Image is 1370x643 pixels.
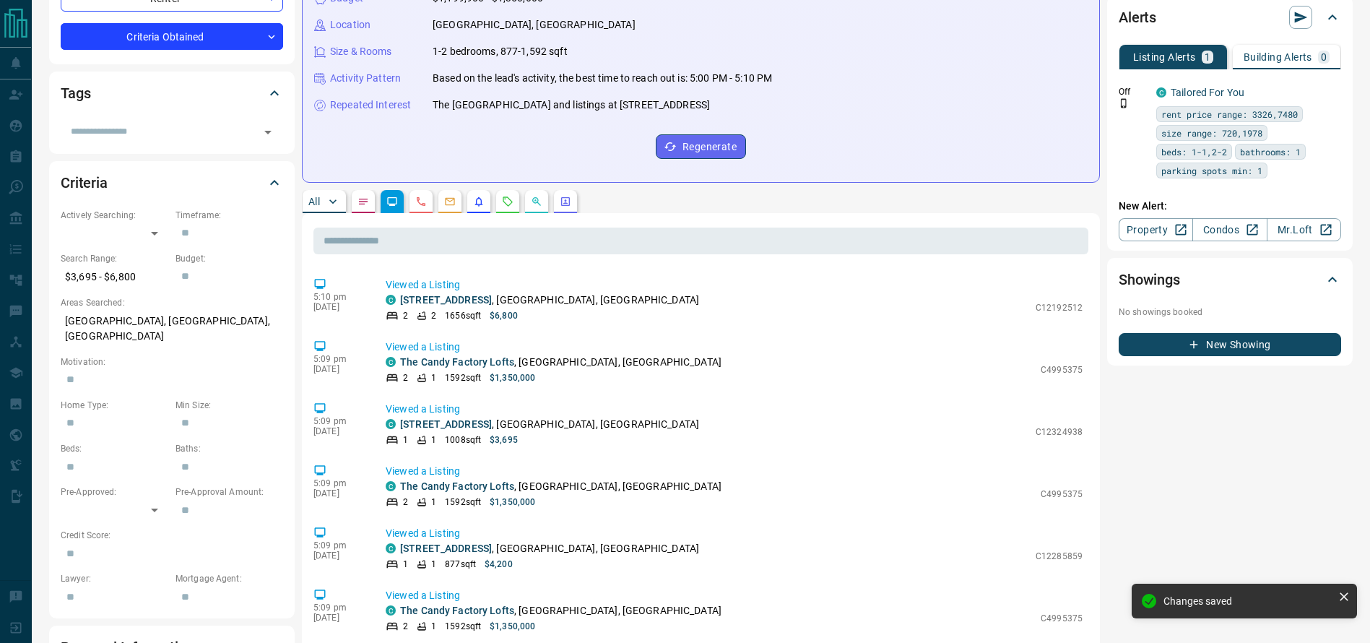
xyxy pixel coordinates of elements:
[1036,550,1083,563] p: C12285859
[61,529,283,542] p: Credit Score:
[313,540,364,551] p: 5:09 pm
[560,196,571,207] svg: Agent Actions
[1041,488,1083,501] p: C4995375
[1244,52,1312,62] p: Building Alerts
[403,496,408,509] p: 2
[175,209,283,222] p: Timeframe:
[175,252,283,265] p: Budget:
[61,252,168,265] p: Search Range:
[61,572,168,585] p: Lawyer:
[313,364,364,374] p: [DATE]
[445,309,481,322] p: 1656 sqft
[445,496,481,509] p: 1592 sqft
[1267,218,1341,241] a: Mr.Loft
[313,426,364,436] p: [DATE]
[175,486,283,499] p: Pre-Approval Amount:
[386,357,396,367] div: condos.ca
[1192,218,1267,241] a: Condos
[431,496,436,509] p: 1
[61,399,168,412] p: Home Type:
[258,122,278,142] button: Open
[386,295,396,305] div: condos.ca
[400,603,721,618] p: , [GEOGRAPHIC_DATA], [GEOGRAPHIC_DATA]
[313,478,364,488] p: 5:09 pm
[400,418,492,430] a: [STREET_ADDRESS]
[313,488,364,499] p: [DATE]
[386,543,396,553] div: condos.ca
[330,17,370,33] p: Location
[490,496,535,509] p: $1,350,000
[61,23,283,50] div: Criteria Obtained
[386,340,1083,355] p: Viewed a Listing
[1171,87,1244,98] a: Tailored For You
[400,294,492,306] a: [STREET_ADDRESS]
[431,309,436,322] p: 2
[1156,87,1166,98] div: condos.ca
[431,433,436,446] p: 1
[175,399,283,412] p: Min Size:
[386,588,1083,603] p: Viewed a Listing
[61,165,283,200] div: Criteria
[1119,333,1341,356] button: New Showing
[415,196,427,207] svg: Calls
[490,620,535,633] p: $1,350,000
[490,309,518,322] p: $6,800
[175,572,283,585] p: Mortgage Agent:
[473,196,485,207] svg: Listing Alerts
[386,419,396,429] div: condos.ca
[1119,6,1156,29] h2: Alerts
[61,355,283,368] p: Motivation:
[490,371,535,384] p: $1,350,000
[330,98,411,113] p: Repeated Interest
[1205,52,1210,62] p: 1
[433,17,636,33] p: [GEOGRAPHIC_DATA], [GEOGRAPHIC_DATA]
[313,354,364,364] p: 5:09 pm
[400,543,492,554] a: [STREET_ADDRESS]
[357,196,369,207] svg: Notes
[1119,268,1180,291] h2: Showings
[175,442,283,455] p: Baths:
[313,603,364,613] p: 5:09 pm
[400,356,514,368] a: The Candy Factory Lofts
[403,433,408,446] p: 1
[433,44,568,59] p: 1-2 bedrooms, 877-1,592 sqft
[313,292,364,302] p: 5:10 pm
[400,480,514,492] a: The Candy Factory Lofts
[431,371,436,384] p: 1
[313,551,364,561] p: [DATE]
[330,71,401,86] p: Activity Pattern
[403,620,408,633] p: 2
[1163,595,1332,607] div: Changes saved
[308,197,320,207] p: All
[1119,98,1129,108] svg: Push Notification Only
[61,442,168,455] p: Beds:
[1036,426,1083,439] p: C12324938
[400,605,514,616] a: The Candy Factory Lofts
[445,558,476,571] p: 877 sqft
[313,302,364,312] p: [DATE]
[1036,301,1083,314] p: C12192512
[490,433,518,446] p: $3,695
[61,171,108,194] h2: Criteria
[431,620,436,633] p: 1
[445,620,481,633] p: 1592 sqft
[1119,85,1148,98] p: Off
[445,433,481,446] p: 1008 sqft
[403,309,408,322] p: 2
[386,481,396,491] div: condos.ca
[502,196,513,207] svg: Requests
[445,371,481,384] p: 1592 sqft
[1161,163,1262,178] span: parking spots min: 1
[400,541,699,556] p: , [GEOGRAPHIC_DATA], [GEOGRAPHIC_DATA]
[61,76,283,111] div: Tags
[1119,306,1341,319] p: No showings booked
[1041,363,1083,376] p: C4995375
[1240,144,1301,159] span: bathrooms: 1
[1161,126,1262,140] span: size range: 720,1978
[386,526,1083,541] p: Viewed a Listing
[386,196,398,207] svg: Lead Browsing Activity
[433,71,772,86] p: Based on the lead's activity, the best time to reach out is: 5:00 PM - 5:10 PM
[531,196,542,207] svg: Opportunities
[1119,262,1341,297] div: Showings
[1321,52,1327,62] p: 0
